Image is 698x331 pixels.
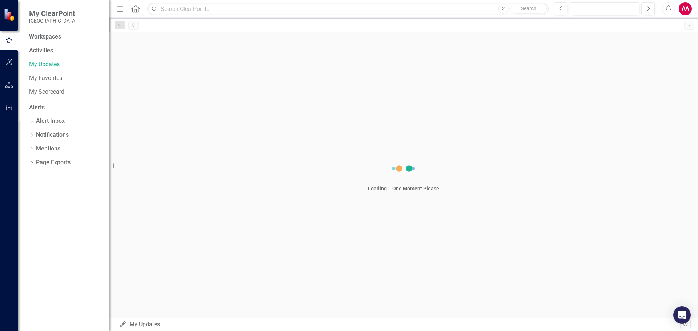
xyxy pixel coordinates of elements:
[29,88,102,96] a: My Scorecard
[119,320,680,329] div: My Updates
[29,9,77,18] span: My ClearPoint
[36,131,69,139] a: Notifications
[679,2,692,15] button: AA
[673,306,691,324] div: Open Intercom Messenger
[368,185,439,192] div: Loading... One Moment Please
[29,33,61,41] div: Workspaces
[521,5,537,11] span: Search
[29,18,77,24] small: [GEOGRAPHIC_DATA]
[36,117,65,125] a: Alert Inbox
[36,158,71,167] a: Page Exports
[36,145,60,153] a: Mentions
[147,3,549,15] input: Search ClearPoint...
[29,47,102,55] div: Activities
[510,4,547,14] button: Search
[29,74,102,82] a: My Favorites
[29,60,102,69] a: My Updates
[29,104,102,112] div: Alerts
[4,8,16,21] img: ClearPoint Strategy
